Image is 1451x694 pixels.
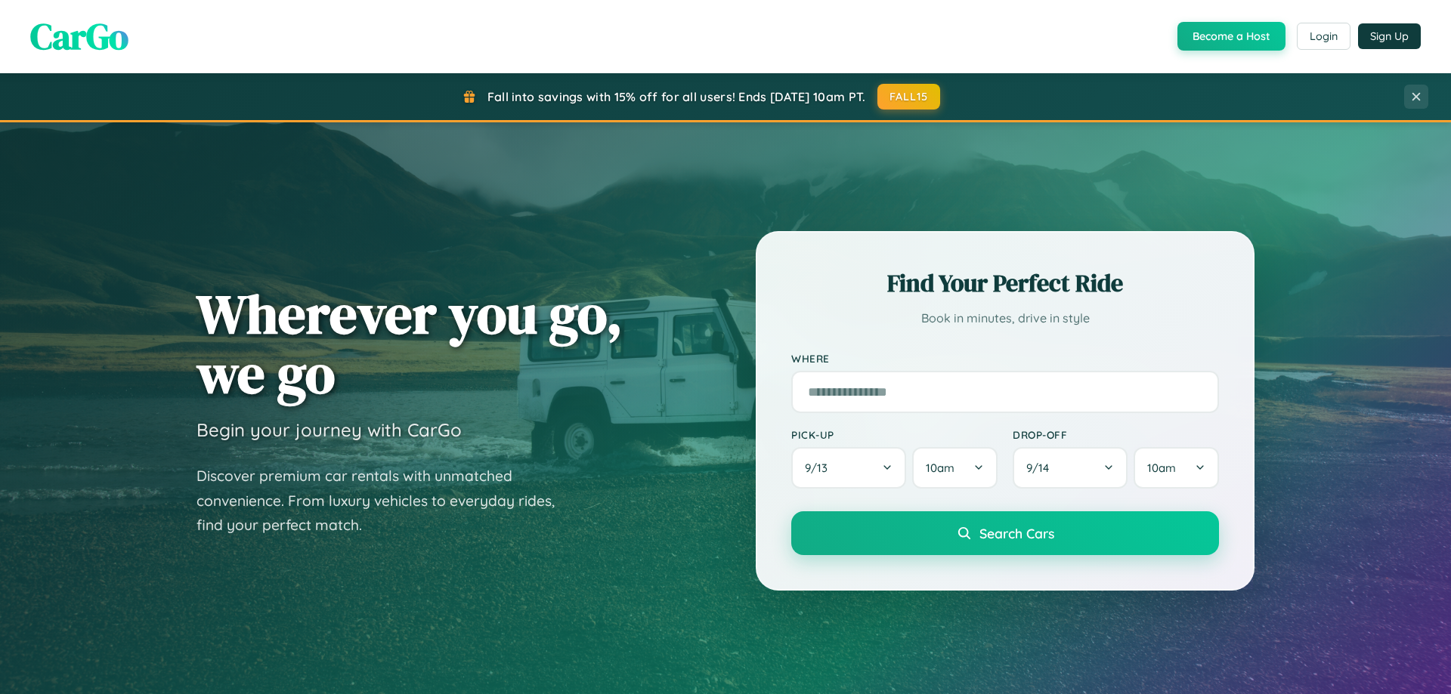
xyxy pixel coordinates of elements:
[487,89,866,104] span: Fall into savings with 15% off for all users! Ends [DATE] 10am PT.
[979,525,1054,541] span: Search Cars
[196,418,462,441] h3: Begin your journey with CarGo
[1177,22,1285,51] button: Become a Host
[1297,23,1350,50] button: Login
[877,84,941,109] button: FALL15
[791,511,1219,555] button: Search Cars
[926,461,954,475] span: 10am
[791,352,1219,365] label: Where
[791,428,998,441] label: Pick-up
[1013,447,1128,489] button: 9/14
[791,447,906,489] button: 9/13
[1013,428,1219,441] label: Drop-off
[805,461,835,475] span: 9 / 13
[791,307,1219,329] p: Book in minutes, drive in style
[196,464,574,538] p: Discover premium car rentals with unmatched convenience. From luxury vehicles to everyday rides, ...
[1134,447,1219,489] button: 10am
[1026,461,1057,475] span: 9 / 14
[1358,23,1421,49] button: Sign Up
[912,447,998,489] button: 10am
[791,267,1219,300] h2: Find Your Perfect Ride
[196,284,623,403] h1: Wherever you go, we go
[30,11,128,61] span: CarGo
[1147,461,1176,475] span: 10am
